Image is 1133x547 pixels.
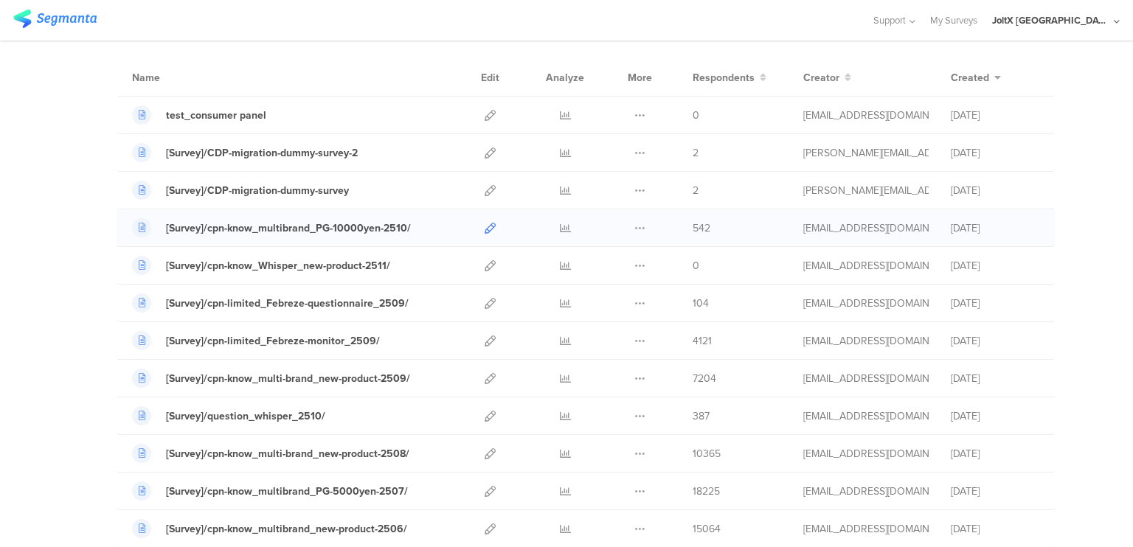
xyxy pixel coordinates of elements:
[693,258,699,273] span: 0
[951,333,1039,349] div: [DATE]
[803,70,839,86] span: Creator
[803,446,929,461] div: kumai.ik@pg.com
[166,108,266,123] div: test_consumer panel
[951,108,1039,123] div: [DATE]
[474,59,506,96] div: Edit
[951,446,1039,461] div: [DATE]
[132,70,221,86] div: Name
[873,13,906,27] span: Support
[693,371,716,386] span: 7204
[693,446,721,461] span: 10365
[693,70,755,86] span: Respondents
[624,59,656,96] div: More
[693,183,699,198] span: 2
[951,258,1039,273] div: [DATE]
[13,10,97,28] img: segmanta logo
[992,13,1110,27] div: JoltX [GEOGRAPHIC_DATA]
[803,145,929,161] div: praharaj.sp.1@pg.com
[166,145,358,161] div: [Survey]/CDP-migration-dummy-survey-2
[693,108,699,123] span: 0
[803,108,929,123] div: kumai.ik@pg.com
[166,371,410,386] div: [Survey]/cpn-know_multi-brand_new-product-2509/
[132,444,409,463] a: [Survey]/cpn-know_multi-brand_new-product-2508/
[166,521,407,537] div: [Survey]/cpn-know_multibrand_new-product-2506/
[132,406,325,425] a: [Survey]/question_whisper_2510/
[693,333,712,349] span: 4121
[951,183,1039,198] div: [DATE]
[132,105,266,125] a: test_consumer panel
[693,70,766,86] button: Respondents
[132,519,407,538] a: [Survey]/cpn-know_multibrand_new-product-2506/
[803,183,929,198] div: praharaj.sp.1@pg.com
[166,258,390,273] div: [Survey]/cpn-know_Whisper_new-product-2511/
[951,371,1039,386] div: [DATE]
[132,143,358,162] a: [Survey]/CDP-migration-dummy-survey-2
[166,484,408,499] div: [Survey]/cpn-know_multibrand_PG-5000yen-2507/
[803,333,929,349] div: kumai.ik@pg.com
[166,220,411,236] div: [Survey]/cpn-know_multibrand_PG-10000yen-2510/
[951,145,1039,161] div: [DATE]
[166,446,409,461] div: [Survey]/cpn-know_multi-brand_new-product-2508/
[803,484,929,499] div: kumai.ik@pg.com
[951,70,1001,86] button: Created
[132,181,349,200] a: [Survey]/CDP-migration-dummy-survey
[951,408,1039,424] div: [DATE]
[693,408,710,424] span: 387
[951,220,1039,236] div: [DATE]
[951,521,1039,537] div: [DATE]
[803,220,929,236] div: kumai.ik@pg.com
[951,70,989,86] span: Created
[166,408,325,424] div: [Survey]/question_whisper_2510/
[132,369,410,388] a: [Survey]/cpn-know_multi-brand_new-product-2509/
[166,296,409,311] div: [Survey]/cpn-limited_Febreze-questionnaire_2509/
[132,481,408,501] a: [Survey]/cpn-know_multibrand_PG-5000yen-2507/
[132,256,390,275] a: [Survey]/cpn-know_Whisper_new-product-2511/
[166,333,380,349] div: [Survey]/cpn-limited_Febreze-monitor_2509/
[132,331,380,350] a: [Survey]/cpn-limited_Febreze-monitor_2509/
[693,296,709,311] span: 104
[803,296,929,311] div: kumai.ik@pg.com
[693,145,699,161] span: 2
[803,371,929,386] div: kumai.ik@pg.com
[693,484,720,499] span: 18225
[803,258,929,273] div: kumai.ik@pg.com
[803,408,929,424] div: kumai.ik@pg.com
[166,183,349,198] div: [Survey]/CDP-migration-dummy-survey
[132,218,411,237] a: [Survey]/cpn-know_multibrand_PG-10000yen-2510/
[803,521,929,537] div: kumai.ik@pg.com
[693,521,721,537] span: 15064
[803,70,851,86] button: Creator
[951,296,1039,311] div: [DATE]
[132,293,409,313] a: [Survey]/cpn-limited_Febreze-questionnaire_2509/
[543,59,587,96] div: Analyze
[693,220,710,236] span: 542
[951,484,1039,499] div: [DATE]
